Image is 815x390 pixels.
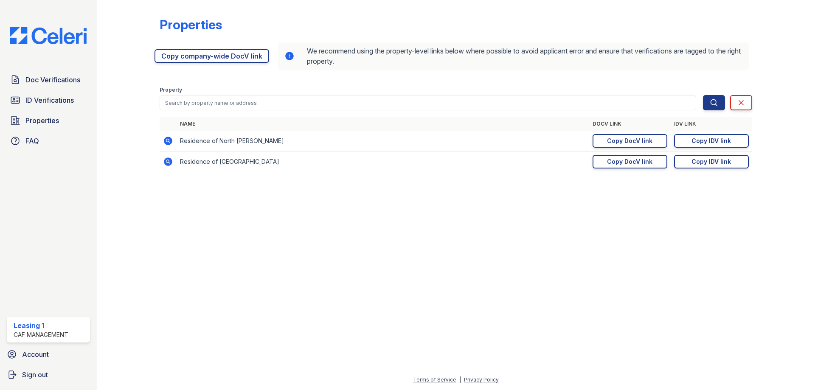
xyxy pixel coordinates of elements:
a: Terms of Service [413,376,456,383]
span: ID Verifications [25,95,74,105]
a: Account [3,346,93,363]
div: Copy IDV link [691,137,731,145]
div: Copy DocV link [607,137,652,145]
td: Residence of [GEOGRAPHIC_DATA] [177,152,589,172]
a: Copy DocV link [593,155,667,168]
a: Sign out [3,366,93,383]
div: CAF Management [14,331,68,339]
span: Properties [25,115,59,126]
a: Copy company-wide DocV link [155,49,269,63]
div: Leasing 1 [14,320,68,331]
label: Property [160,87,182,93]
div: Copy IDV link [691,157,731,166]
td: Residence of North [PERSON_NAME] [177,131,589,152]
input: Search by property name or address [160,95,696,110]
span: FAQ [25,136,39,146]
a: Copy DocV link [593,134,667,148]
th: DocV Link [589,117,671,131]
a: FAQ [7,132,90,149]
span: Doc Verifications [25,75,80,85]
a: Properties [7,112,90,129]
a: ID Verifications [7,92,90,109]
a: Copy IDV link [674,155,749,168]
img: CE_Logo_Blue-a8612792a0a2168367f1c8372b55b34899dd931a85d93a1a3d3e32e68fde9ad4.png [3,27,93,44]
span: Sign out [22,370,48,380]
div: | [459,376,461,383]
div: Properties [160,17,222,32]
div: Copy DocV link [607,157,652,166]
span: Account [22,349,49,359]
th: IDV Link [671,117,752,131]
div: We recommend using the property-level links below where possible to avoid applicant error and ens... [278,42,749,70]
iframe: chat widget [779,356,807,382]
a: Doc Verifications [7,71,90,88]
a: Privacy Policy [464,376,499,383]
th: Name [177,117,589,131]
a: Copy IDV link [674,134,749,148]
